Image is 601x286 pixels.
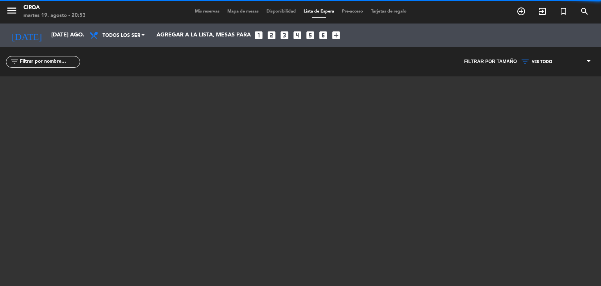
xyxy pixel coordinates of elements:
i: search [580,7,589,16]
i: looks_4 [292,30,302,40]
i: add_box [331,30,341,40]
i: arrow_drop_down [73,31,82,40]
button: menu [6,5,18,19]
span: Mis reservas [191,9,223,14]
span: Tarjetas de regalo [367,9,410,14]
span: Pre-acceso [338,9,367,14]
div: CIRQA [23,4,86,12]
div: martes 19. agosto - 20:53 [23,12,86,20]
i: looks_one [254,30,264,40]
i: add_circle_outline [516,7,526,16]
span: Disponibilidad [263,9,300,14]
i: [DATE] [6,27,47,44]
input: Filtrar por nombre... [19,58,80,66]
i: turned_in_not [559,7,568,16]
span: Agregar a la lista, mesas para [157,32,251,38]
span: VER TODO [532,60,552,64]
i: looks_5 [305,30,315,40]
i: filter_list [10,57,19,67]
i: looks_two [266,30,277,40]
i: exit_to_app [538,7,547,16]
span: Lista de Espera [300,9,338,14]
i: looks_3 [279,30,290,40]
span: Mapa de mesas [223,9,263,14]
span: Filtrar por tamaño [464,58,517,66]
span: Todos los servicios [103,28,140,43]
i: menu [6,5,18,16]
i: looks_6 [318,30,328,40]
